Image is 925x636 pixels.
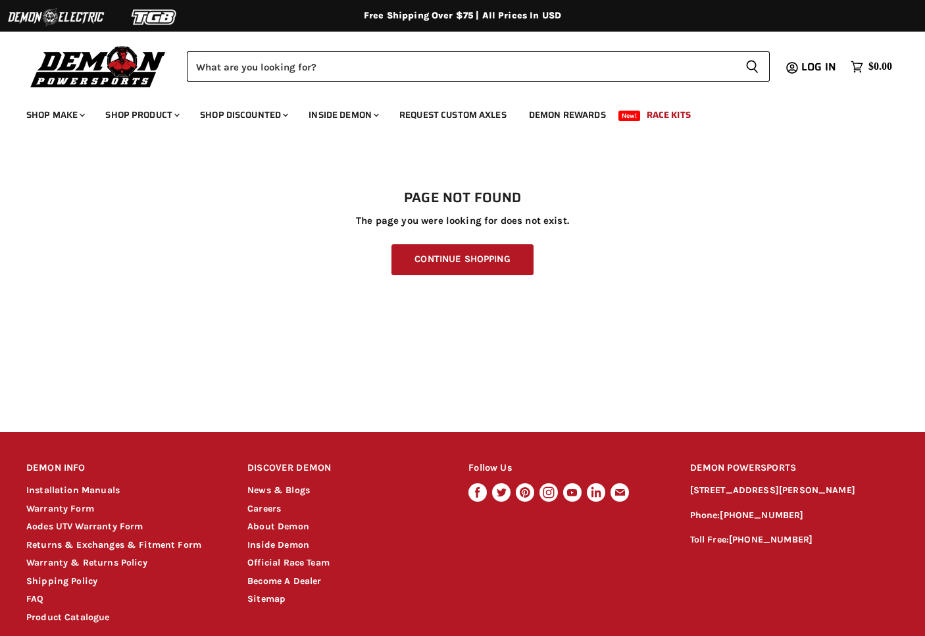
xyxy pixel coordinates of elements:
[247,539,309,550] a: Inside Demon
[247,521,309,532] a: About Demon
[795,61,844,73] a: Log in
[519,101,616,128] a: Demon Rewards
[299,101,387,128] a: Inside Demon
[105,5,204,30] img: TGB Logo 2
[26,215,899,226] p: The page you were looking for does not exist.
[247,575,321,587] a: Become A Dealer
[187,51,735,82] input: Search
[618,111,641,121] span: New!
[468,453,665,484] h2: Follow Us
[868,61,892,73] span: $0.00
[690,483,899,498] p: [STREET_ADDRESS][PERSON_NAME]
[735,51,770,82] button: Search
[247,453,444,484] h2: DISCOVER DEMON
[16,96,889,128] ul: Main menu
[247,485,310,496] a: News & Blogs
[7,5,105,30] img: Demon Electric Logo 2
[26,503,94,514] a: Warranty Form
[26,539,201,550] a: Returns & Exchanges & Fitment Form
[637,101,701,128] a: Race Kits
[389,101,516,128] a: Request Custom Axles
[190,101,296,128] a: Shop Discounted
[247,503,281,514] a: Careers
[844,57,899,76] a: $0.00
[26,575,97,587] a: Shipping Policy
[26,612,110,623] a: Product Catalogue
[690,533,899,548] p: Toll Free:
[801,59,836,75] span: Log in
[729,534,813,545] a: [PHONE_NUMBER]
[26,190,899,206] h1: Page not found
[391,244,533,275] a: Continue Shopping
[16,101,93,128] a: Shop Make
[690,508,899,523] p: Phone:
[95,101,187,128] a: Shop Product
[26,521,143,532] a: Aodes UTV Warranty Form
[187,51,770,82] form: Product
[26,485,120,496] a: Installation Manuals
[247,593,286,604] a: Sitemap
[247,557,330,568] a: Official Race Team
[26,43,170,90] img: Demon Powersports
[26,453,223,484] h2: DEMON INFO
[26,593,43,604] a: FAQ
[720,510,803,521] a: [PHONE_NUMBER]
[690,453,899,484] h2: DEMON POWERSPORTS
[26,557,147,568] a: Warranty & Returns Policy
